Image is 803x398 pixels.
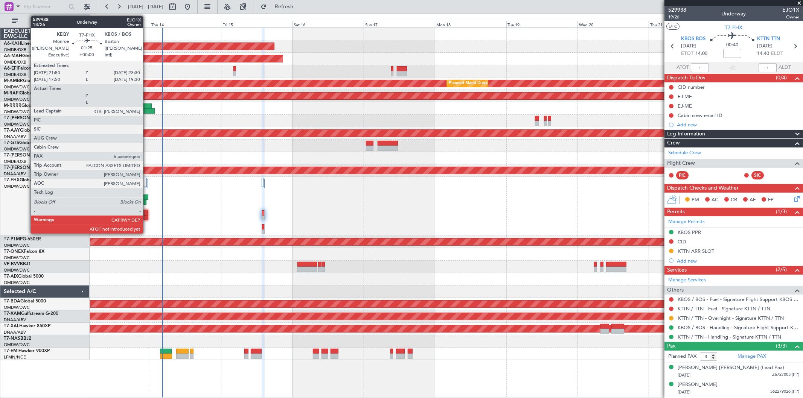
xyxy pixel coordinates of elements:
a: KTTN / TTN - Overnight - Signature KTTN / TTN [678,315,784,321]
span: T7-EMI [4,349,18,353]
span: T7-AIX [4,274,18,279]
input: --:-- [691,63,709,72]
div: PIC [676,171,689,179]
button: All Aircraft [8,15,82,27]
span: (1/3) [776,208,787,216]
a: Manage PAX [737,353,766,360]
span: T7-FHX [725,24,743,32]
span: Dispatch To-Dos [667,74,705,82]
a: Manage Services [668,276,706,284]
span: 14:40 [757,50,769,58]
span: AC [712,196,718,204]
span: T7-ONEX [4,249,24,254]
button: Refresh [257,1,302,13]
a: DNAA/ABV [4,317,26,323]
a: VP-BVVBBJ1 [4,262,31,266]
span: All Aircraft [20,18,79,23]
a: M-RRRRGlobal 6000 [4,103,47,108]
span: Leg Information [667,130,705,138]
span: 562279026 (PP) [770,389,799,395]
span: ELDT [771,50,783,58]
div: Wed 13 [79,21,150,27]
a: T7-XAMGulfstream G-200 [4,311,58,316]
a: OMDW/DWC [4,243,30,248]
span: 14:00 [695,50,707,58]
div: Tue 19 [506,21,577,27]
span: T7-XAL [4,324,19,328]
div: [PERSON_NAME] [678,381,718,389]
span: T7-BDA [4,299,20,304]
span: T7-P1MP [4,237,23,242]
div: Add new [677,258,799,264]
span: VP-BVV [4,262,20,266]
a: OMDW/DWC [4,267,30,273]
div: CID [678,238,686,245]
div: EJ-ME [678,103,692,109]
a: KTTN / TTN - Handling - Signature KTTN / TTN [678,334,781,340]
a: A6-MAHGlobal 7500 [4,54,48,58]
div: Mon 18 [435,21,506,27]
a: T7-ONEXFalcon 8X [4,249,44,254]
div: KBOS PPR [678,229,701,235]
div: Planned Maint Dubai (Al Maktoum Intl) [449,78,523,89]
a: OMDW/DWC [4,255,30,261]
span: (3/3) [776,342,787,350]
a: OMDW/DWC [4,305,30,310]
span: Owner [782,14,799,20]
a: DNAA/ABV [4,171,26,177]
a: OMDW/DWC [4,280,30,286]
a: KBOS / BOS - Handling - Signature Flight Support KBOS / BOS [678,324,799,331]
span: [DATE] [678,372,690,378]
span: PM [692,196,699,204]
a: A6-KAHLineage 1000 [4,41,50,46]
a: OMDW/DWC [4,342,30,348]
label: Planned PAX [668,353,696,360]
a: T7-NASBBJ2 [4,336,31,341]
span: T7-NAS [4,336,20,341]
div: SIC [751,171,764,179]
a: OMDW/DWC [4,109,30,115]
div: Cabin crew email ID [678,112,722,118]
a: DNAA/ABV [4,330,26,335]
span: Others [667,286,684,295]
div: CID number [678,84,705,90]
div: Thu 21 [649,21,720,27]
div: EJ-ME [678,93,692,100]
span: 19/26 [668,14,686,20]
span: M-RAFI [4,91,20,96]
a: LFMN/NCE [4,354,26,360]
div: [PERSON_NAME] [PERSON_NAME] (Lead Pax) [678,364,784,372]
span: [DATE] [681,43,696,50]
a: T7-AIXGlobal 5000 [4,274,44,279]
span: T7-GTS [4,141,19,145]
span: Refresh [268,4,300,9]
a: OMDW/DWC [4,84,30,90]
span: CR [731,196,737,204]
div: Fri 15 [221,21,292,27]
span: A6-KAH [4,41,21,46]
span: Flight Crew [667,159,695,168]
span: (2/5) [776,266,787,273]
a: T7-EMIHawker 900XP [4,349,50,353]
span: [DATE] [757,43,773,50]
a: T7-P1MPG-650ER [4,237,41,242]
a: KTTN / TTN - Fuel - Signature KTTN / TTN [678,305,770,312]
span: KBOS BOS [681,35,705,43]
span: 00:40 [726,41,738,49]
a: T7-[PERSON_NAME]Global 6000 [4,166,73,170]
span: Dispatch Checks and Weather [667,184,739,193]
a: OMDB/DXB [4,47,26,53]
a: M-RAFIGlobal 7500 [4,91,45,96]
span: FP [768,196,774,204]
a: T7-GTSGlobal 7500 [4,141,45,145]
span: 529938 [668,6,686,14]
a: Manage Permits [668,218,705,226]
a: OMDB/DXB [4,72,26,77]
input: Trip Number [23,1,66,12]
span: T7-AAY [4,128,20,133]
span: Services [667,266,687,275]
a: A6-EFIFalcon 7X [4,66,38,71]
a: OMDB/DXB [4,159,26,164]
span: M-RRRR [4,103,21,108]
span: [DATE] - [DATE] [128,3,163,10]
